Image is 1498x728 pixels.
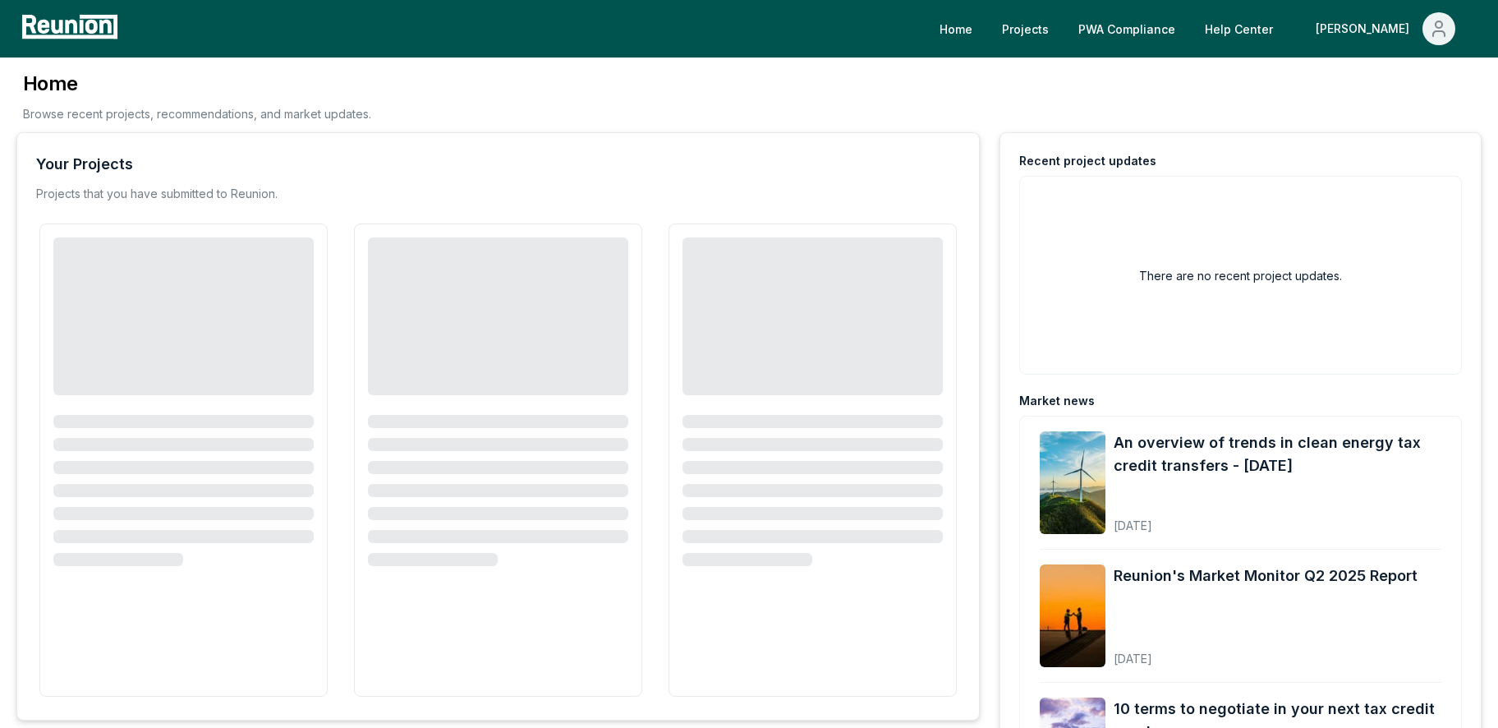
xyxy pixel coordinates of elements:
h3: Home [23,71,371,97]
nav: Main [926,12,1482,45]
a: An overview of trends in clean energy tax credit transfers - [DATE] [1114,431,1441,477]
button: [PERSON_NAME] [1303,12,1468,45]
a: Home [926,12,986,45]
div: Recent project updates [1019,153,1156,169]
div: [DATE] [1114,638,1418,667]
img: An overview of trends in clean energy tax credit transfers - August 2025 [1040,431,1105,534]
a: PWA Compliance [1065,12,1188,45]
div: [DATE] [1114,505,1441,534]
p: Browse recent projects, recommendations, and market updates. [23,105,371,122]
img: Reunion's Market Monitor Q2 2025 Report [1040,564,1105,667]
a: Reunion's Market Monitor Q2 2025 Report [1114,564,1418,587]
div: [PERSON_NAME] [1316,12,1416,45]
a: Help Center [1192,12,1286,45]
p: Projects that you have submitted to Reunion. [36,186,278,202]
div: Your Projects [36,153,133,176]
h2: There are no recent project updates. [1139,267,1342,284]
div: Market news [1019,393,1095,409]
a: Projects [989,12,1062,45]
